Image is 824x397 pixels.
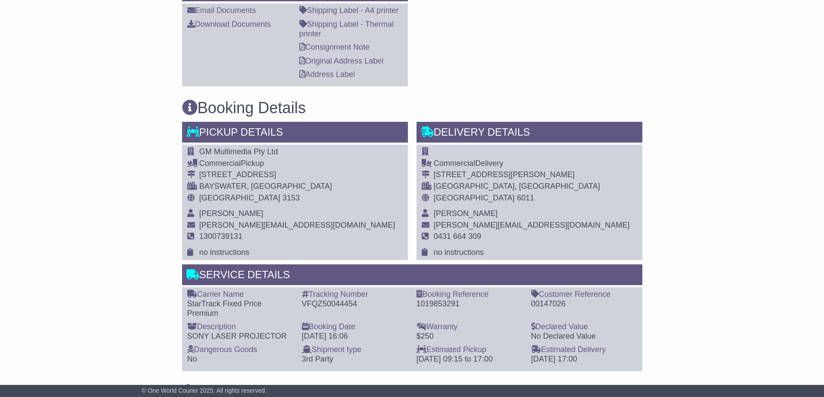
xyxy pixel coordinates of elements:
span: 1300739131 [199,232,243,241]
span: 3rd Party [302,355,333,363]
a: Email Documents [187,6,256,15]
div: Booking Date [302,322,408,332]
div: Service Details [182,264,642,288]
div: Carrier Name [187,290,293,299]
span: Commercial [434,159,475,168]
div: [GEOGRAPHIC_DATA], [GEOGRAPHIC_DATA] [434,182,630,191]
a: Address Label [299,70,355,79]
div: [STREET_ADDRESS] [199,170,395,180]
span: [PERSON_NAME] [199,209,263,218]
span: No [187,355,197,363]
span: 0431 664 309 [434,232,481,241]
div: Dangerous Goods [187,345,293,355]
span: Commercial [199,159,241,168]
span: no instructions [199,248,250,257]
a: Shipping Label - A4 printer [299,6,399,15]
div: No Declared Value [531,332,637,341]
div: StarTrack Fixed Price Premium [187,299,293,318]
span: [PERSON_NAME][EMAIL_ADDRESS][DOMAIN_NAME] [199,221,395,229]
span: no instructions [434,248,484,257]
div: Delivery [434,159,630,168]
a: Original Address Label [299,57,384,65]
div: Estimated Pickup [417,345,523,355]
a: Download Documents [187,20,271,29]
span: © One World Courier 2025. All rights reserved. [142,387,267,394]
div: Delivery Details [417,122,642,145]
div: 00147026 [531,299,637,309]
span: [GEOGRAPHIC_DATA] [434,194,515,202]
div: Shipment type [302,345,408,355]
span: GM Multimedia Pty Ltd [199,147,278,156]
div: [STREET_ADDRESS][PERSON_NAME] [434,170,630,180]
span: [PERSON_NAME][EMAIL_ADDRESS][DOMAIN_NAME] [434,221,630,229]
h3: Booking Details [182,99,642,117]
div: Warranty [417,322,523,332]
div: Pickup [199,159,395,168]
span: [PERSON_NAME] [434,209,498,218]
div: Description [187,322,293,332]
a: Consignment Note [299,43,370,51]
span: 3153 [282,194,300,202]
div: Pickup Details [182,122,408,145]
div: [DATE] 16:06 [302,332,408,341]
div: [DATE] 09:15 to 17:00 [417,355,523,364]
div: Declared Value [531,322,637,332]
div: BAYSWATER, [GEOGRAPHIC_DATA] [199,182,395,191]
span: 6011 [517,194,534,202]
div: VFQZ50044454 [302,299,408,309]
div: $250 [417,332,523,341]
div: Tracking Number [302,290,408,299]
div: Customer Reference [531,290,637,299]
div: Booking Reference [417,290,523,299]
div: Estimated Delivery [531,345,637,355]
div: SONY LASER PROJECTOR [187,332,293,341]
div: 1019853291 [417,299,523,309]
div: [DATE] 17:00 [531,355,637,364]
a: Shipping Label - Thermal printer [299,20,394,38]
span: [GEOGRAPHIC_DATA] [199,194,280,202]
